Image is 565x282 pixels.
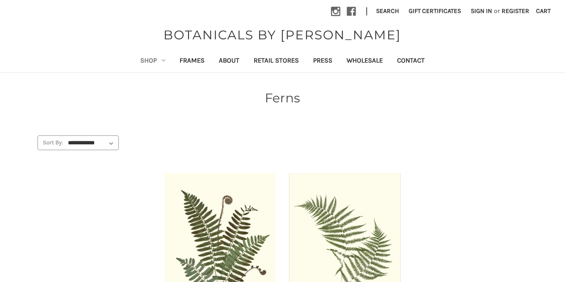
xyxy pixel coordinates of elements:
label: Sort By: [38,136,63,149]
a: Wholesale [339,51,390,72]
a: Shop [133,51,172,72]
a: Contact [390,51,432,72]
a: About [212,51,247,72]
li: | [362,4,371,19]
span: or [493,6,501,16]
a: Retail Stores [247,51,306,72]
span: Cart [536,7,551,15]
h1: Ferns [38,88,527,107]
a: Press [306,51,339,72]
a: BOTANICALS BY [PERSON_NAME] [159,25,406,44]
a: Frames [172,51,212,72]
